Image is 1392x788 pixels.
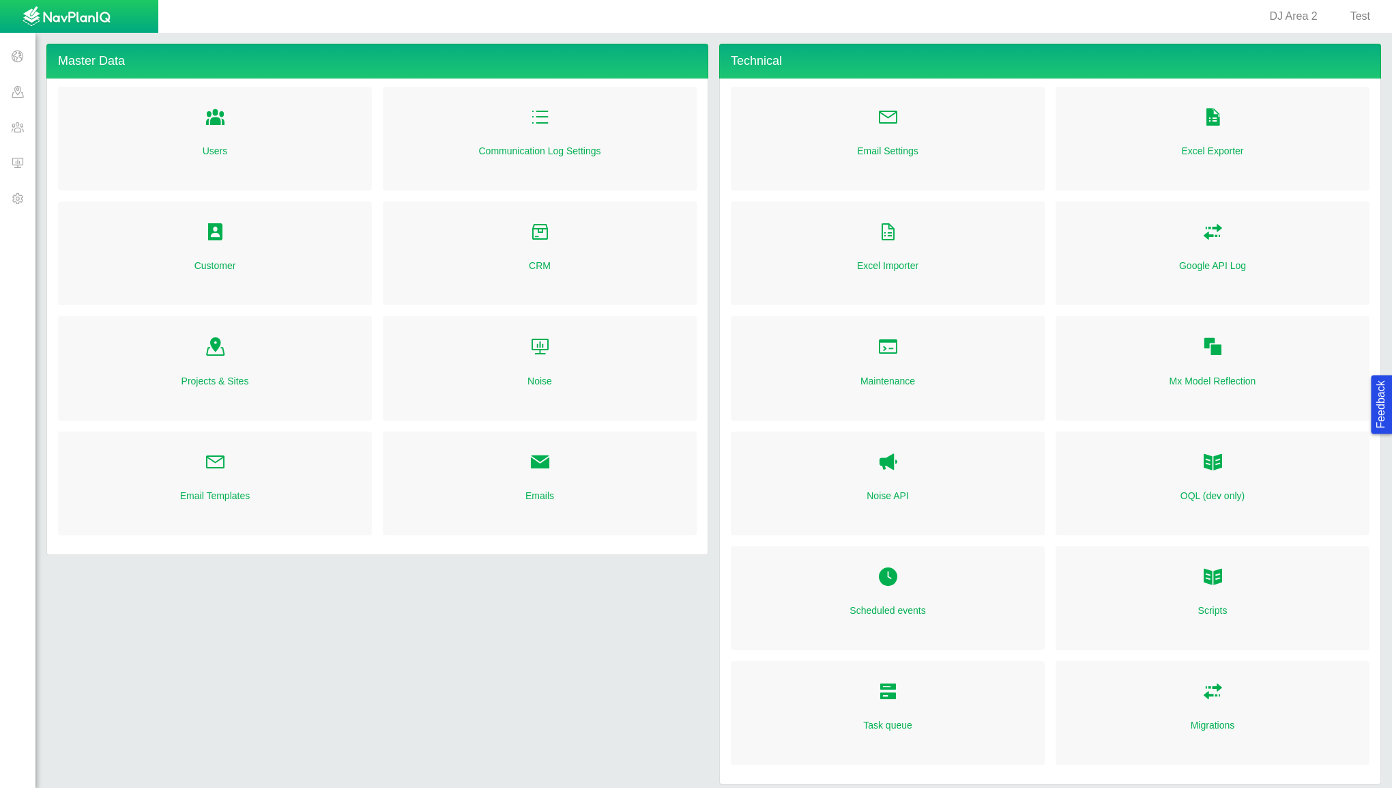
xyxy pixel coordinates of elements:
[1371,375,1392,434] button: Feedback
[194,259,236,272] a: Customer
[867,489,908,503] a: Noise API
[1202,677,1223,707] a: Folder Open Icon
[878,218,899,248] a: Folder Open Icon
[383,316,697,420] div: Folder Open Icon Noise
[1180,489,1245,503] a: OQL (dev only)
[203,144,228,158] a: Users
[878,103,899,133] a: Folder Open Icon
[23,6,111,28] img: UrbanGroupSolutionsTheme$USG_Images$logo.png
[1056,546,1369,650] div: Folder Open Icon Scripts
[1170,374,1256,388] a: Mx Model Reflection
[731,546,1045,650] div: Folder Open Icon Scheduled events
[58,316,372,420] div: Folder Open Icon Projects & Sites
[878,677,899,707] a: Folder Open Icon
[383,201,697,305] div: Folder Open Icon CRM
[479,144,601,158] a: Communication Log Settings
[719,44,1381,79] h4: Technical
[857,144,918,158] a: Email Settings
[58,201,372,305] div: Folder Open Icon Customer
[383,87,697,191] div: Folder Open Icon Communication Log Settings
[1056,316,1369,420] div: Folder Open Icon Mx Model Reflection
[1202,218,1223,248] a: Folder Open Icon
[180,489,250,503] a: Email Templates
[1202,103,1223,133] a: Folder Open Icon
[863,718,912,732] a: Task queue
[731,316,1045,420] div: Folder Open Icon Maintenance
[205,448,226,478] a: Folder Open Icon
[731,432,1045,535] div: Noise API Noise API
[1334,9,1376,25] div: Test
[1056,432,1369,535] div: OQL OQL (dev only)
[857,259,918,272] a: Excel Importer
[1191,718,1235,732] a: Migrations
[1269,10,1317,22] span: DJ Area 2
[58,87,372,191] div: Folder Open Icon Users
[860,374,915,388] a: Maintenance
[182,374,249,388] a: Projects & Sites
[205,103,226,133] a: Folder Open Icon
[1056,201,1369,305] div: Folder Open Icon Google API Log
[878,563,899,593] a: Folder Open Icon
[205,218,226,248] a: Folder Open Icon
[1198,604,1228,617] a: Scripts
[878,333,899,363] a: Folder Open Icon
[1202,448,1223,478] a: OQL
[530,103,551,133] a: Folder Open Icon
[530,448,551,478] a: Folder Open Icon
[205,333,226,363] a: Folder Open Icon
[46,44,708,79] h4: Master Data
[1350,10,1370,22] span: Test
[850,604,925,617] a: Scheduled events
[731,661,1045,765] div: Folder Open Icon Task queue
[530,218,551,248] a: Folder Open Icon
[1181,144,1243,158] a: Excel Exporter
[383,432,697,535] div: Folder Open Icon Emails
[878,448,899,478] a: Noise API
[1179,259,1246,272] a: Google API Log
[530,333,551,363] a: Folder Open Icon
[731,87,1045,191] div: Folder Open Icon Email Settings
[529,259,551,272] a: CRM
[525,489,554,503] a: Emails
[1202,333,1223,363] a: Folder Open Icon
[731,201,1045,305] div: Folder Open Icon Excel Importer
[58,432,372,535] div: Folder Open Icon Email Templates
[1056,661,1369,765] div: Folder Open Icon Migrations
[1202,563,1223,593] a: Folder Open Icon
[527,374,552,388] a: Noise
[1056,87,1369,191] div: Folder Open Icon Excel Exporter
